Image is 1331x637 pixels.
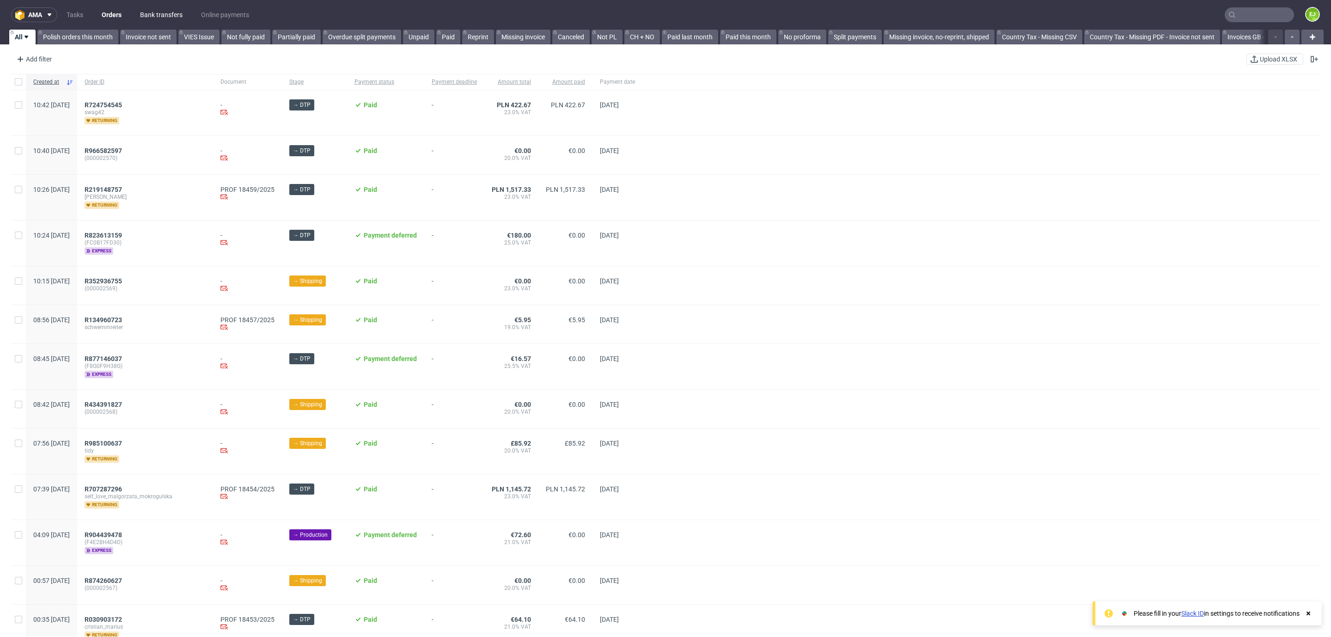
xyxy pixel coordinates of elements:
[364,616,377,623] span: Paid
[432,232,477,255] span: -
[220,577,275,593] div: -
[33,616,70,623] span: 00:35 [DATE]
[1258,56,1299,62] span: Upload XLSX
[85,147,124,154] a: R966582597
[432,316,477,332] span: -
[551,101,585,109] span: PLN 422.67
[85,440,124,447] a: R985100637
[85,277,124,285] a: R352936755
[432,401,477,417] span: -
[85,501,119,508] span: returning
[85,285,206,292] span: (000002569)
[33,531,70,539] span: 04:09 [DATE]
[85,202,119,209] span: returning
[624,30,660,44] a: CH + NO
[1181,610,1204,617] a: Slack ID
[85,539,206,546] span: (F4E28H4D4D)
[85,324,206,331] span: schwemmreiter
[364,401,377,408] span: Paid
[364,147,377,154] span: Paid
[565,440,585,447] span: £85.92
[85,109,206,116] span: swag42
[293,615,311,624] span: → DTP
[507,232,531,239] span: €180.00
[568,401,585,408] span: €0.00
[293,231,311,239] span: → DTP
[600,485,619,493] span: [DATE]
[1134,609,1300,618] div: Please fill in your in settings to receive notifications
[293,101,311,109] span: → DTP
[492,539,531,546] span: 21.0% VAT
[568,531,585,539] span: €0.00
[492,154,531,162] span: 20.0% VAT
[511,616,531,623] span: €64.10
[15,10,28,20] img: logo
[85,577,122,584] span: R874260627
[432,440,477,463] span: -
[85,277,122,285] span: R352936755
[600,577,619,584] span: [DATE]
[600,531,619,539] span: [DATE]
[33,232,70,239] span: 10:24 [DATE]
[1084,30,1220,44] a: Country Tax - Missing PDF - Invoice not sent
[600,616,619,623] span: [DATE]
[85,455,119,463] span: returning
[600,277,619,285] span: [DATE]
[364,355,417,362] span: Payment deferred
[492,584,531,592] span: 20.0% VAT
[354,78,417,86] span: Payment status
[1120,609,1129,618] img: Slack
[828,30,882,44] a: Split payments
[1306,8,1319,21] figcaption: EJ
[85,485,124,493] a: R707287296
[492,493,531,500] span: 23.0% VAT
[568,577,585,584] span: €0.00
[293,531,328,539] span: → Production
[492,285,531,292] span: 23.0% VAT
[568,277,585,285] span: €0.00
[511,355,531,362] span: €16.57
[364,316,377,324] span: Paid
[85,247,113,255] span: express
[403,30,434,44] a: Unpaid
[33,78,62,86] span: Created at
[364,277,377,285] span: Paid
[220,232,275,248] div: -
[514,147,531,154] span: €0.00
[37,30,118,44] a: Polish orders this month
[568,147,585,154] span: €0.00
[85,493,206,500] span: self_love_malgorzata_mokrogulska
[497,101,531,109] span: PLN 422.67
[28,12,42,18] span: ama
[85,78,206,86] span: Order ID
[432,78,477,86] span: Payment deadline
[85,232,122,239] span: R823613159
[492,362,531,370] span: 25.5% VAT
[492,623,531,631] span: 21.0% VAT
[33,186,70,193] span: 10:26 [DATE]
[33,101,70,109] span: 10:42 [DATE]
[221,30,270,44] a: Not fully paid
[364,577,377,584] span: Paid
[492,324,531,331] span: 19.0% VAT
[546,78,585,86] span: Amount paid
[289,78,340,86] span: Stage
[492,239,531,246] span: 25.0% VAT
[293,576,322,585] span: → Shipping
[293,439,322,447] span: → Shipping
[492,78,531,86] span: Amount total
[492,408,531,416] span: 20.0% VAT
[33,355,70,362] span: 08:45 [DATE]
[220,401,275,417] div: -
[85,316,124,324] a: R134960723
[600,101,619,109] span: [DATE]
[293,316,322,324] span: → Shipping
[85,531,124,539] a: R904439478
[600,232,619,239] span: [DATE]
[85,316,122,324] span: R134960723
[364,531,417,539] span: Payment deferred
[600,78,635,86] span: Payment date
[85,147,122,154] span: R966582597
[85,547,113,554] span: express
[514,577,531,584] span: €0.00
